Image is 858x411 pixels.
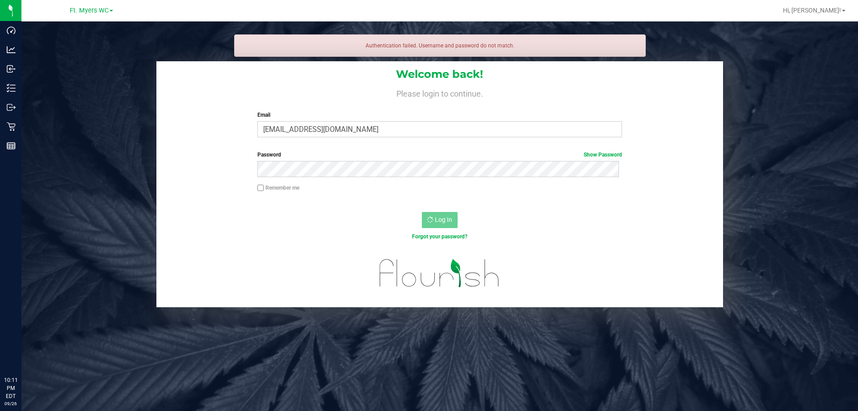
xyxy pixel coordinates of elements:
[584,152,622,158] a: Show Password
[7,84,16,93] inline-svg: Inventory
[234,34,646,57] div: Authentication failed. Username and password do not match.
[369,250,510,296] img: flourish_logo.svg
[257,152,281,158] span: Password
[435,216,452,223] span: Log In
[4,400,17,407] p: 09/26
[156,68,723,80] h1: Welcome back!
[70,7,109,14] span: Ft. Myers WC
[7,103,16,112] inline-svg: Outbound
[7,45,16,54] inline-svg: Analytics
[783,7,841,14] span: Hi, [PERSON_NAME]!
[156,88,723,98] h4: Please login to continue.
[257,111,622,119] label: Email
[7,122,16,131] inline-svg: Retail
[422,212,458,228] button: Log In
[257,185,264,191] input: Remember me
[7,141,16,150] inline-svg: Reports
[412,233,467,240] a: Forgot your password?
[7,26,16,35] inline-svg: Dashboard
[7,64,16,73] inline-svg: Inbound
[257,184,299,192] label: Remember me
[4,376,17,400] p: 10:11 PM EDT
